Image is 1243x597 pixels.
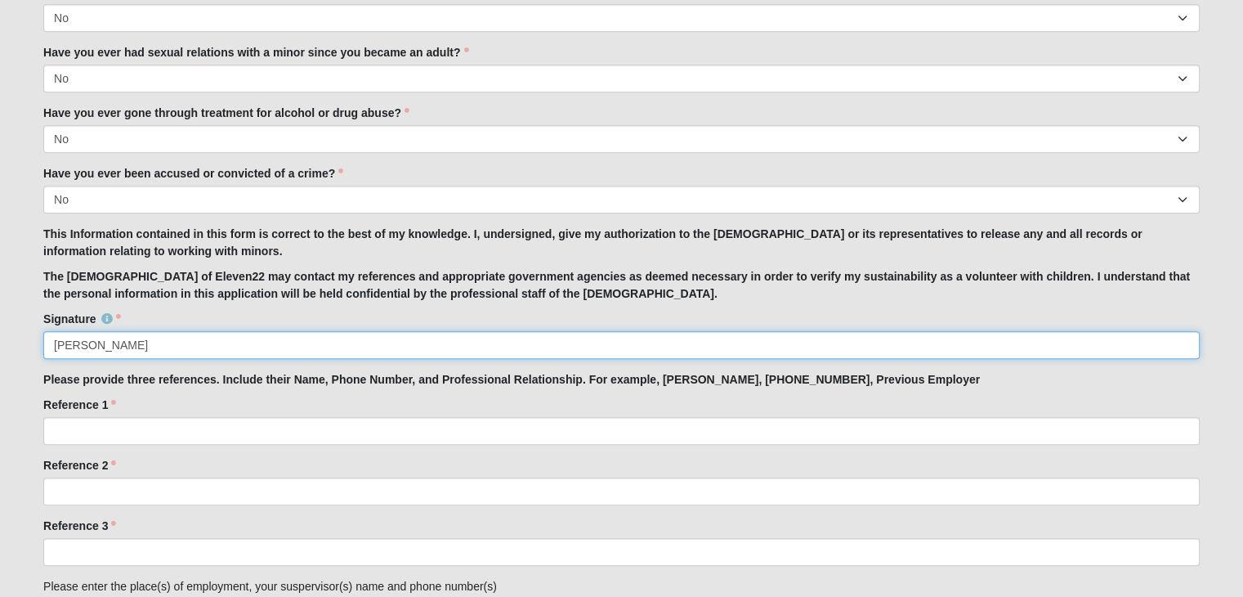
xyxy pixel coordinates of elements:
label: Signature [43,311,121,327]
label: Reference 2 [43,457,116,474]
strong: This Information contained in this form is correct to the best of my knowledge. I, undersigned, g... [43,227,1142,258]
label: Have you ever had sexual relations with a minor since you became an adult? [43,44,468,61]
label: Reference 3 [43,518,116,534]
label: Have you ever gone through treatment for alcohol or drug abuse? [43,105,409,121]
strong: Please provide three references. Include their Name, Phone Number, and Professional Relationship.... [43,373,980,386]
label: Reference 1 [43,397,116,413]
strong: The [DEMOGRAPHIC_DATA] of Eleven22 may contact my references and appropriate government agencies ... [43,270,1190,300]
label: Have you ever been accused or convicted of a crime? [43,165,343,182]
